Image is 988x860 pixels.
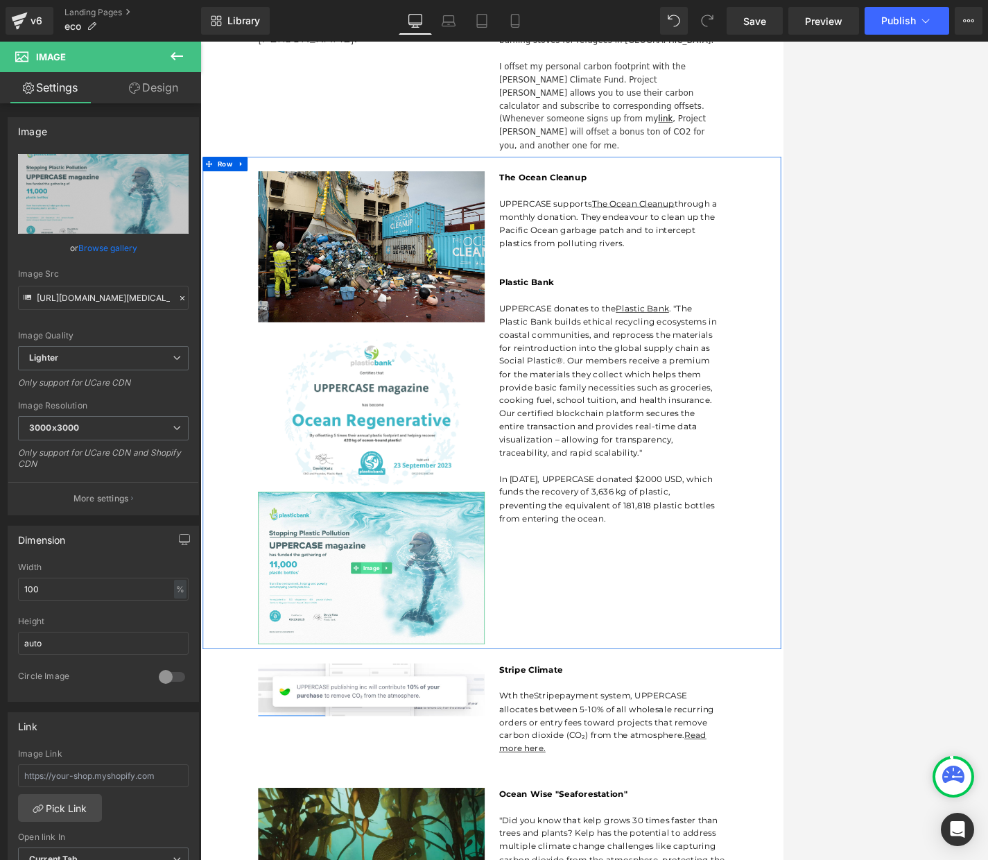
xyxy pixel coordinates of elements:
[865,7,949,35] button: Publish
[563,226,682,240] a: The Ocean Cleanup
[805,14,842,28] span: Preview
[430,187,756,696] div: To enrich screen reader interactions, please activate Accessibility in Grammarly extension settings
[430,375,745,601] p: UPPERCASE donates to the . "The Plastic Bank builds ethical recycling ecosystems in coastal commu...
[18,447,189,479] div: Only support for UCare CDN and Shopify CDN
[18,241,189,255] div: or
[174,580,187,599] div: %
[18,749,189,759] div: Image Link
[693,7,721,35] button: Redo
[430,622,740,693] span: In [DATE], UPPERCASE donated $2000 USD, which funds the recovery of 3,636 kg of plastic, preventi...
[21,166,50,187] span: Row
[36,51,66,62] span: Image
[18,118,47,137] div: Image
[18,832,189,842] div: Open link In
[201,7,270,35] a: New Library
[18,377,189,397] div: Only support for UCare CDN
[18,671,145,685] div: Circle Image
[18,269,189,279] div: Image Src
[788,7,859,35] a: Preview
[200,42,783,860] iframe: To enrich screen reader interactions, please activate Accessibility in Grammarly extension settings
[18,331,189,341] div: Image Quality
[8,482,198,515] button: More settings
[78,236,137,260] a: Browse gallery
[659,104,679,118] a: link
[18,794,102,822] a: Pick Link
[232,749,261,766] span: Image
[881,15,916,26] span: Publish
[499,7,532,35] a: Mobile
[261,749,275,766] a: Expand / Collapse
[18,562,189,572] div: Width
[50,166,68,187] a: Expand / Collapse
[660,7,688,35] button: Undo
[941,813,974,846] div: Open Intercom Messenger
[18,713,37,732] div: Link
[18,526,66,546] div: Dimension
[955,7,982,35] button: More
[6,7,53,35] a: v6
[18,617,189,626] div: Height
[18,764,189,787] input: https://your-shop.myshopify.com
[430,29,727,156] span: I offset my personal carbon footprint with the [PERSON_NAME] Climate Fund. Project [PERSON_NAME] ...
[103,72,204,103] a: Design
[73,492,129,505] p: More settings
[18,578,189,601] input: auto
[432,7,465,35] a: Laptop
[227,15,260,27] span: Library
[430,189,556,203] strong: The Ocean Cleanup
[29,422,79,433] b: 3000x3000
[64,21,81,32] span: eco
[430,339,509,353] strong: Plastic Bank
[18,632,189,655] input: auto
[64,7,201,18] a: Landing Pages
[18,401,189,411] div: Image Resolution
[399,7,432,35] a: Desktop
[465,7,499,35] a: Tablet
[29,352,58,363] b: Lighter
[18,286,189,310] input: Link
[430,226,563,240] span: UPPERCASE supports
[743,14,766,28] span: Save
[598,377,674,391] a: Plastic Bank
[28,12,45,30] div: v6
[430,226,743,297] span: through a monthly donation. They endeavour to clean up the Pacific Ocean garbage patch and to int...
